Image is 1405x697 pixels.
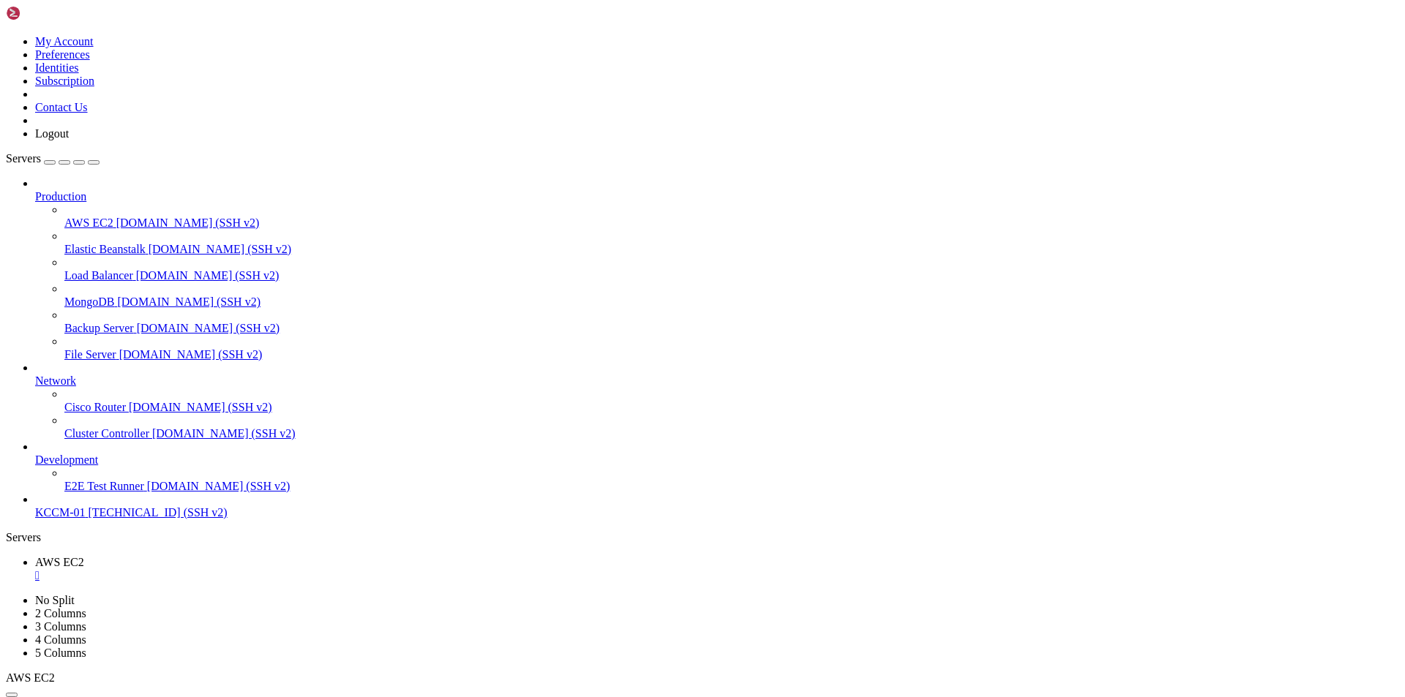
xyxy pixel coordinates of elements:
a: My Account [35,35,94,48]
li: Cisco Router [DOMAIN_NAME] (SSH v2) [64,388,1399,414]
li: Network [35,361,1399,440]
li: Elastic Beanstalk [DOMAIN_NAME] (SSH v2) [64,230,1399,256]
span: Cluster Controller [64,427,149,440]
a: KCCM-01 [TECHNICAL_ID] (SSH v2) [35,506,1399,519]
span: [DOMAIN_NAME] (SSH v2) [147,480,291,492]
a: AWS EC2 [35,556,1399,582]
a: Load Balancer [DOMAIN_NAME] (SSH v2) [64,269,1399,282]
span: [DOMAIN_NAME] (SSH v2) [119,348,263,361]
span: Cisco Router [64,401,126,413]
span: Production [35,190,86,203]
a: MongoDB [DOMAIN_NAME] (SSH v2) [64,295,1399,309]
a: AWS EC2 [DOMAIN_NAME] (SSH v2) [64,216,1399,230]
li: Backup Server [DOMAIN_NAME] (SSH v2) [64,309,1399,335]
span: File Server [64,348,116,361]
a: Development [35,453,1399,467]
a:  [35,569,1399,582]
span: Development [35,453,98,466]
a: 2 Columns [35,607,86,619]
a: Identities [35,61,79,74]
a: Cisco Router [DOMAIN_NAME] (SSH v2) [64,401,1399,414]
span: [DOMAIN_NAME] (SSH v2) [117,295,261,308]
a: Elastic Beanstalk [DOMAIN_NAME] (SSH v2) [64,243,1399,256]
a: 5 Columns [35,647,86,659]
li: KCCM-01 [TECHNICAL_ID] (SSH v2) [35,493,1399,519]
span: [DOMAIN_NAME] (SSH v2) [136,269,280,282]
img: Shellngn [6,6,90,20]
a: Cluster Controller [DOMAIN_NAME] (SSH v2) [64,427,1399,440]
a: Backup Server [DOMAIN_NAME] (SSH v2) [64,322,1399,335]
span: [DOMAIN_NAME] (SSH v2) [129,401,272,413]
span: E2E Test Runner [64,480,144,492]
span: AWS EC2 [35,556,84,568]
span: Load Balancer [64,269,133,282]
span: KCCM-01 [35,506,85,519]
span: Backup Server [64,322,134,334]
a: Preferences [35,48,90,61]
a: 4 Columns [35,633,86,646]
a: No Split [35,594,75,606]
span: [DOMAIN_NAME] (SSH v2) [116,216,260,229]
div: Servers [6,531,1399,544]
a: File Server [DOMAIN_NAME] (SSH v2) [64,348,1399,361]
div: (0, 0) [6,6,12,18]
li: E2E Test Runner [DOMAIN_NAME] (SSH v2) [64,467,1399,493]
li: Load Balancer [DOMAIN_NAME] (SSH v2) [64,256,1399,282]
span: [DOMAIN_NAME] (SSH v2) [149,243,292,255]
a: E2E Test Runner [DOMAIN_NAME] (SSH v2) [64,480,1399,493]
li: Production [35,177,1399,361]
span: Servers [6,152,41,165]
span: [TECHNICAL_ID] (SSH v2) [88,506,227,519]
li: Development [35,440,1399,493]
a: Subscription [35,75,94,87]
li: MongoDB [DOMAIN_NAME] (SSH v2) [64,282,1399,309]
span: Network [35,374,76,387]
a: Servers [6,152,100,165]
span: [DOMAIN_NAME] (SSH v2) [152,427,296,440]
span: Elastic Beanstalk [64,243,146,255]
span: MongoDB [64,295,114,308]
a: Network [35,374,1399,388]
a: Production [35,190,1399,203]
span: AWS EC2 [6,671,55,684]
a: 3 Columns [35,620,86,633]
a: Contact Us [35,101,88,113]
li: AWS EC2 [DOMAIN_NAME] (SSH v2) [64,203,1399,230]
span: [DOMAIN_NAME] (SSH v2) [137,322,280,334]
a: Logout [35,127,69,140]
span: AWS EC2 [64,216,113,229]
li: Cluster Controller [DOMAIN_NAME] (SSH v2) [64,414,1399,440]
li: File Server [DOMAIN_NAME] (SSH v2) [64,335,1399,361]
